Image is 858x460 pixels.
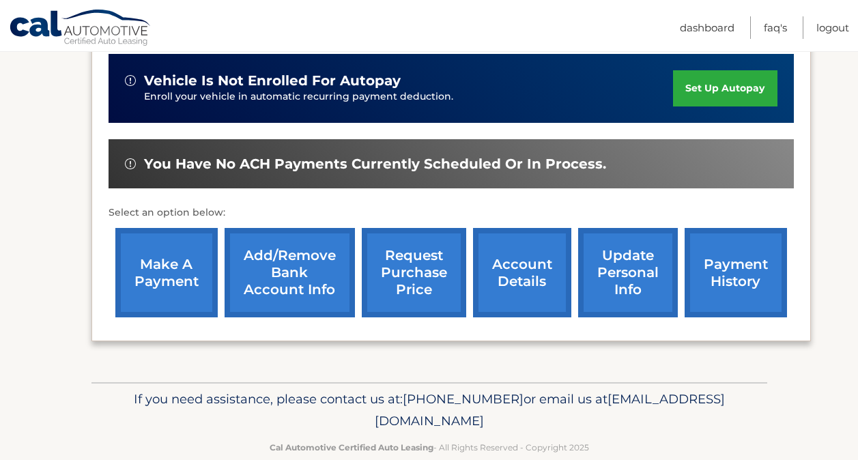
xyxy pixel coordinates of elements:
[362,228,466,317] a: request purchase price
[100,388,758,432] p: If you need assistance, please contact us at: or email us at
[225,228,355,317] a: Add/Remove bank account info
[144,156,606,173] span: You have no ACH payments currently scheduled or in process.
[764,16,787,39] a: FAQ's
[100,440,758,455] p: - All Rights Reserved - Copyright 2025
[144,72,401,89] span: vehicle is not enrolled for autopay
[403,391,524,407] span: [PHONE_NUMBER]
[816,16,849,39] a: Logout
[125,158,136,169] img: alert-white.svg
[578,228,678,317] a: update personal info
[270,442,433,452] strong: Cal Automotive Certified Auto Leasing
[473,228,571,317] a: account details
[673,70,777,106] a: set up autopay
[115,228,218,317] a: make a payment
[9,9,152,48] a: Cal Automotive
[680,16,734,39] a: Dashboard
[685,228,787,317] a: payment history
[144,89,674,104] p: Enroll your vehicle in automatic recurring payment deduction.
[375,391,725,429] span: [EMAIL_ADDRESS][DOMAIN_NAME]
[109,205,794,221] p: Select an option below:
[125,75,136,86] img: alert-white.svg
